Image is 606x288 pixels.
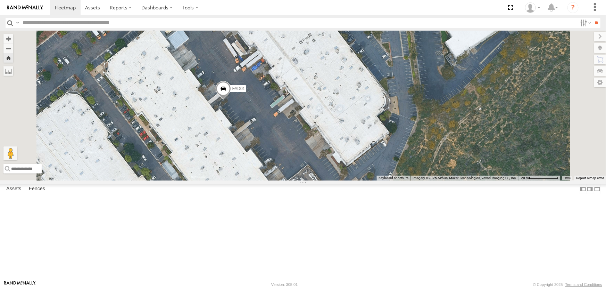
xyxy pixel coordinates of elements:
a: Terms [564,176,571,179]
label: Map Settings [594,78,606,87]
label: Dock Summary Table to the Right [587,184,593,194]
label: Search Query [15,18,20,28]
div: Jason Ham [523,2,543,13]
button: Zoom Home [3,53,13,63]
label: Hide Summary Table [594,184,601,194]
button: Map Scale: 20 m per 80 pixels [519,176,560,181]
div: © Copyright 2025 - [533,282,602,287]
button: Drag Pegman onto the map to open Street View [3,146,17,160]
label: Assets [3,184,25,194]
button: Keyboard shortcuts [379,176,408,181]
img: rand-logo.svg [7,5,43,10]
span: 20 m [521,176,529,180]
button: Zoom out [3,43,13,53]
i: ? [567,2,579,13]
a: Report a map error [576,176,604,180]
span: FAD01 [232,86,245,91]
span: Imagery ©2025 Airbus, Maxar Technologies, Vexcel Imaging US, Inc. [413,176,517,180]
label: Fences [25,184,49,194]
div: Version: 305.01 [271,282,298,287]
a: Terms and Conditions [565,282,602,287]
label: Measure [3,66,13,76]
a: Visit our Website [4,281,36,288]
label: Dock Summary Table to the Left [580,184,587,194]
button: Zoom in [3,34,13,43]
label: Search Filter Options [578,18,592,28]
